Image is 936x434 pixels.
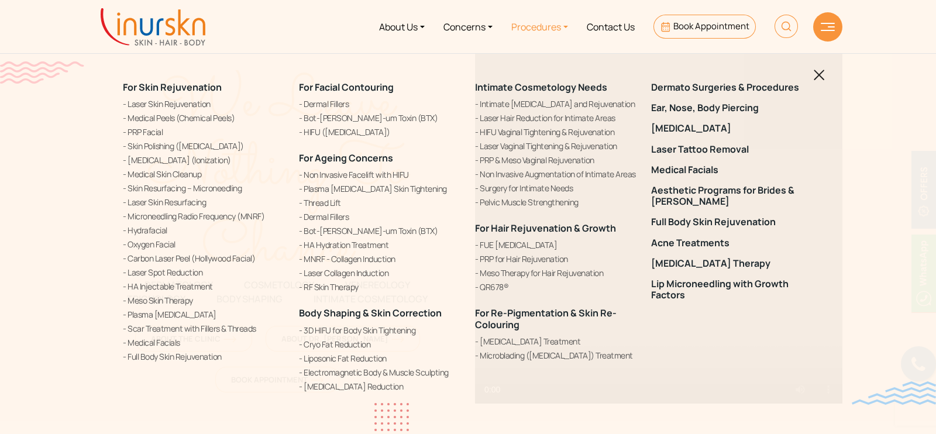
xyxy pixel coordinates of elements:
[123,294,285,306] a: Meso Skin Therapy
[475,222,616,235] a: For Hair Rejuvenation & Growth
[299,366,461,378] a: Electromagnetic Body & Muscle Sculpting
[299,267,461,279] a: Laser Collagen Induction
[673,20,749,32] span: Book Appointment
[651,102,813,113] a: Ear, Nose, Body Piercing
[123,210,285,222] a: Microneedling Radio Frequency (MNRF)
[299,306,442,319] a: Body Shaping & Skin Correction
[475,281,637,293] a: QR678®
[123,168,285,180] a: Medical Skin Cleanup
[651,164,813,175] a: Medical Facials
[775,15,798,38] img: HeaderSearch
[475,253,637,265] a: PRP for Hair Rejuvenation
[299,126,461,138] a: HIFU ([MEDICAL_DATA])
[651,123,813,134] a: [MEDICAL_DATA]
[299,151,393,164] a: For Ageing Concerns
[502,5,577,49] a: Procedures
[123,126,285,138] a: PRP Facial
[123,81,222,94] a: For Skin Rejuvenation
[821,23,835,31] img: hamLine.svg
[651,258,813,269] a: [MEDICAL_DATA] Therapy
[299,338,461,350] a: Cryo Fat Reduction
[475,98,637,110] a: Intimate [MEDICAL_DATA] and Rejuvenation
[814,70,825,81] img: blackclosed
[475,154,637,166] a: PRP & Meso Vaginal Rejuvenation
[651,278,813,301] a: Lip Microneedling with Growth Factors
[299,182,461,195] a: Plasma [MEDICAL_DATA] Skin Tightening
[653,15,756,39] a: Book Appointment
[651,185,813,207] a: Aesthetic Programs for Brides & [PERSON_NAME]
[651,82,813,93] a: Dermato Surgeries & Procedures
[123,112,285,124] a: Medical Peels (Chemical Peels)
[475,267,637,279] a: Meso Therapy for Hair Rejuvenation
[123,350,285,363] a: Full Body Skin Rejuvenation
[299,81,394,94] a: For Facial Contouring
[123,182,285,194] a: Skin Resurfacing – Microneedling
[651,144,813,155] a: Laser Tattoo Removal
[123,308,285,321] a: Plasma [MEDICAL_DATA]
[651,216,813,228] a: Full Body Skin Rejuvenation
[852,381,936,405] img: bluewave
[299,380,461,392] a: [MEDICAL_DATA] Reduction
[475,182,637,194] a: Surgery for Intimate Needs
[123,140,285,152] a: Skin Polishing ([MEDICAL_DATA])
[475,239,637,251] a: FUE [MEDICAL_DATA]
[123,280,285,292] a: HA Injectable Treatment
[475,306,617,330] a: For Re-Pigmentation & Skin Re-Colouring
[434,5,502,49] a: Concerns
[123,322,285,335] a: Scar Treatment with Fillers & Threads
[299,225,461,237] a: Bot-[PERSON_NAME]-um Toxin (BTX)
[299,352,461,364] a: Liposonic Fat Reduction
[299,211,461,223] a: Dermal Fillers
[299,197,461,209] a: Thread Lift
[475,112,637,124] a: Laser Hair Reduction for Intimate Areas
[299,324,461,336] a: 3D HIFU for Body Skin Tightening
[577,5,644,49] a: Contact Us
[101,8,205,46] img: inurskn-logo
[370,5,434,49] a: About Us
[299,168,461,181] a: Non Invasive Facelift with HIFU
[475,140,637,152] a: Laser Vaginal Tightening & Rejuvenation
[123,238,285,250] a: Oxygen Facial
[475,168,637,180] a: Non Invasive Augmentation of Intimate Areas
[299,281,461,293] a: RF Skin Therapy
[123,196,285,208] a: Laser Skin Resurfacing
[651,237,813,249] a: Acne Treatments
[123,224,285,236] a: Hydrafacial
[123,252,285,264] a: Carbon Laser Peel (Hollywood Facial)
[299,239,461,251] a: HA Hydration Treatment
[123,266,285,278] a: Laser Spot Reduction
[299,253,461,265] a: MNRF - Collagen Induction
[475,196,637,208] a: Pelvic Muscle Strengthening
[475,335,637,347] a: [MEDICAL_DATA] Treatment
[123,336,285,349] a: Medical Facials
[475,126,637,138] a: HIFU Vaginal Tightening & Rejuvenation
[475,349,637,361] a: Microblading ([MEDICAL_DATA]) Treatment
[299,98,461,110] a: Dermal Fillers
[475,81,607,94] a: Intimate Cosmetology Needs
[123,98,285,110] a: Laser Skin Rejuvenation
[123,154,285,166] a: [MEDICAL_DATA] (Ionization)
[299,112,461,124] a: Bot-[PERSON_NAME]-um Toxin (BTX)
